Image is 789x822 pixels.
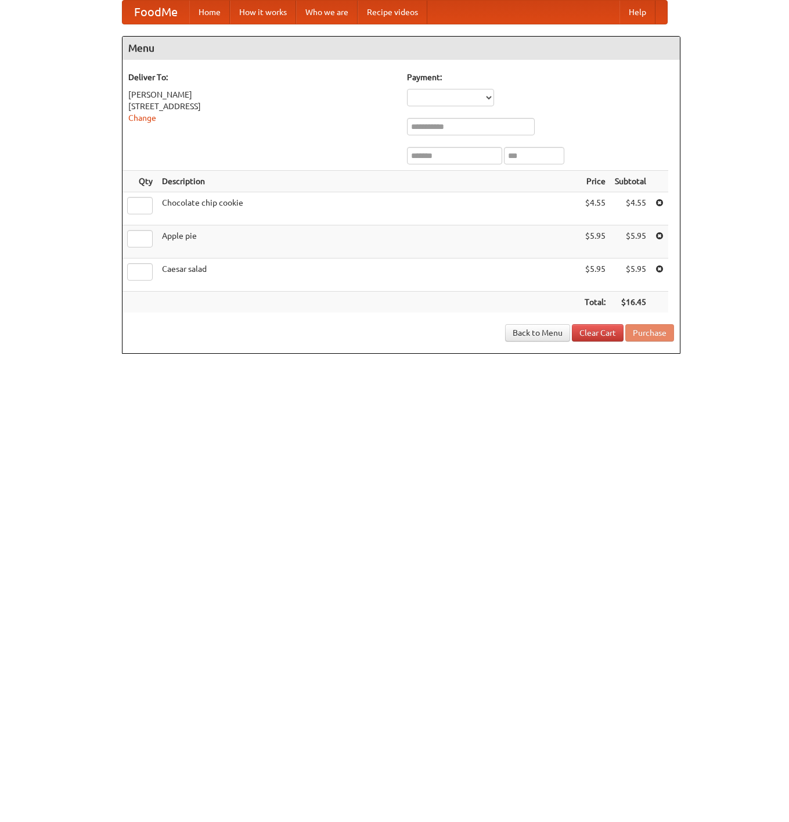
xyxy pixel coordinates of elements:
[157,171,580,192] th: Description
[505,324,570,342] a: Back to Menu
[580,259,610,292] td: $5.95
[610,259,651,292] td: $5.95
[610,171,651,192] th: Subtotal
[296,1,358,24] a: Who we are
[625,324,674,342] button: Purchase
[157,192,580,225] td: Chocolate chip cookie
[123,37,680,60] h4: Menu
[189,1,230,24] a: Home
[407,71,674,83] h5: Payment:
[610,192,651,225] td: $4.55
[230,1,296,24] a: How it works
[580,192,610,225] td: $4.55
[128,71,395,83] h5: Deliver To:
[157,225,580,259] td: Apple pie
[157,259,580,292] td: Caesar salad
[580,292,610,313] th: Total:
[580,171,610,192] th: Price
[610,292,651,313] th: $16.45
[580,225,610,259] td: $5.95
[123,171,157,192] th: Qty
[619,1,655,24] a: Help
[128,113,156,123] a: Change
[123,1,189,24] a: FoodMe
[572,324,624,342] a: Clear Cart
[128,89,395,100] div: [PERSON_NAME]
[610,225,651,259] td: $5.95
[128,100,395,112] div: [STREET_ADDRESS]
[358,1,427,24] a: Recipe videos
